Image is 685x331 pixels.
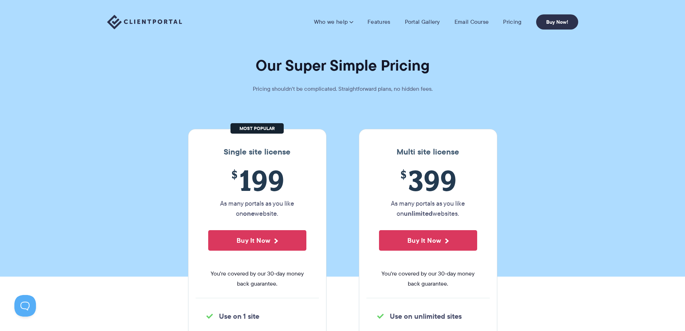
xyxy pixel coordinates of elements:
strong: one [243,209,255,218]
p: As many portals as you like on website. [208,198,306,219]
span: You're covered by our 30-day money back guarantee. [379,269,477,289]
a: Buy Now! [536,14,578,30]
a: Features [367,18,390,26]
iframe: Toggle Customer Support [14,295,36,317]
a: Pricing [503,18,521,26]
p: As many portals as you like on websites. [379,198,477,219]
h3: Multi site license [366,147,490,157]
strong: Use on 1 site [219,311,259,322]
button: Buy It Now [208,230,306,251]
a: Portal Gallery [405,18,440,26]
strong: Use on unlimited sites [390,311,462,322]
h3: Single site license [196,147,319,157]
span: 399 [379,164,477,197]
p: Pricing shouldn't be complicated. Straightforward plans, no hidden fees. [235,84,451,94]
span: You're covered by our 30-day money back guarantee. [208,269,306,289]
a: Who we help [314,18,353,26]
span: 199 [208,164,306,197]
strong: unlimited [404,209,433,218]
a: Email Course [455,18,489,26]
button: Buy It Now [379,230,477,251]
